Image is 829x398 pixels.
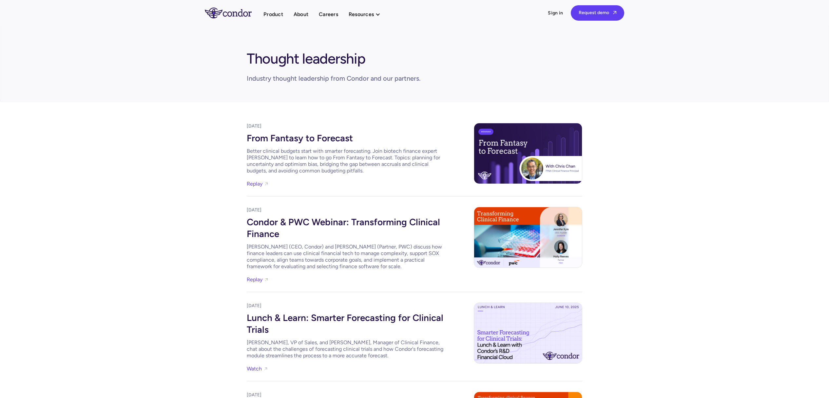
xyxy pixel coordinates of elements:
[247,179,262,188] a: Replay
[247,275,262,284] a: Replay
[247,207,443,213] div: [DATE]
[247,129,443,174] a: From Fantasy to ForecastBetter clinical budgets start with smarter forecasting. Join biotech fina...
[247,244,443,270] div: [PERSON_NAME] (CEO, Condor) and [PERSON_NAME] (Partner, PWC) discuss how finance leaders can use ...
[247,309,443,359] a: Lunch & Learn: Smarter Forecasting for Clinical Trials[PERSON_NAME], VP of Sales, and [PERSON_NAM...
[247,123,443,129] div: [DATE]
[247,213,443,270] a: Condor & PWC Webinar: Transforming Clinical Finance[PERSON_NAME] (CEO, Condor) and [PERSON_NAME] ...
[247,364,262,373] a: Watch
[247,309,443,337] div: Lunch & Learn: Smarter Forecasting for Clinical Trials
[247,129,443,145] div: From Fantasy to Forecast
[247,47,365,68] h1: Thought leadership
[349,10,374,19] div: Resources
[247,148,443,174] div: Better clinical budgets start with smarter forecasting. Join biotech finance expert [PERSON_NAME]...
[613,10,616,15] span: 
[548,10,563,16] a: Sign in
[571,5,624,21] a: Request demo
[247,303,443,309] div: [DATE]
[247,339,443,359] div: [PERSON_NAME], VP of Sales, and [PERSON_NAME], Manager of Clinical Finance, chat about the challe...
[247,74,420,83] div: Industry thought leadership from Condor and our partners.
[263,10,283,19] a: Product
[205,8,263,18] a: home
[294,10,308,19] a: About
[349,10,387,19] div: Resources
[247,213,443,241] div: Condor & PWC Webinar: Transforming Clinical Finance
[319,10,338,19] a: Careers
